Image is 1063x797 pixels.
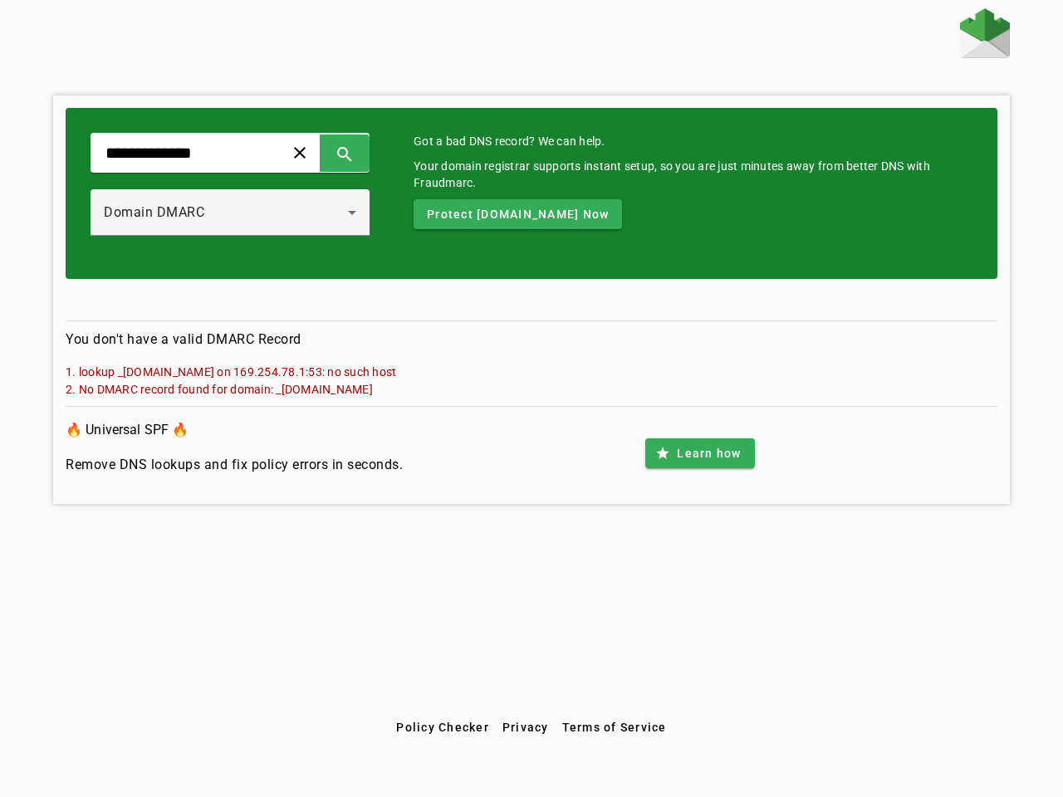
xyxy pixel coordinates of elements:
[414,133,972,149] mat-card-title: Got a bad DNS record? We can help.
[66,418,403,442] h3: 🔥 Universal SPF 🔥
[66,455,403,475] h4: Remove DNS lookups and fix policy errors in seconds.
[556,712,674,742] button: Terms of Service
[645,438,754,468] button: Learn how
[66,330,997,350] h4: You don't have a valid DMARC Record
[677,445,741,462] span: Learn how
[414,158,972,191] div: Your domain registrar supports instant setup, so you are just minutes away from better DNS with F...
[66,380,997,398] mat-error: 2. No DMARC record found for domain: _[DOMAIN_NAME]
[414,199,622,229] button: Protect [DOMAIN_NAME] Now
[104,204,204,220] span: Domain DMARC
[396,721,489,734] span: Policy Checker
[496,712,556,742] button: Privacy
[427,206,609,222] span: Protect [DOMAIN_NAME] Now
[502,721,549,734] span: Privacy
[562,721,667,734] span: Terms of Service
[66,363,997,380] mat-error: 1. lookup _[DOMAIN_NAME] on 169.254.78.1:53: no such host
[960,8,1010,58] img: Fraudmarc Logo
[389,712,496,742] button: Policy Checker
[960,8,1010,62] a: Home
